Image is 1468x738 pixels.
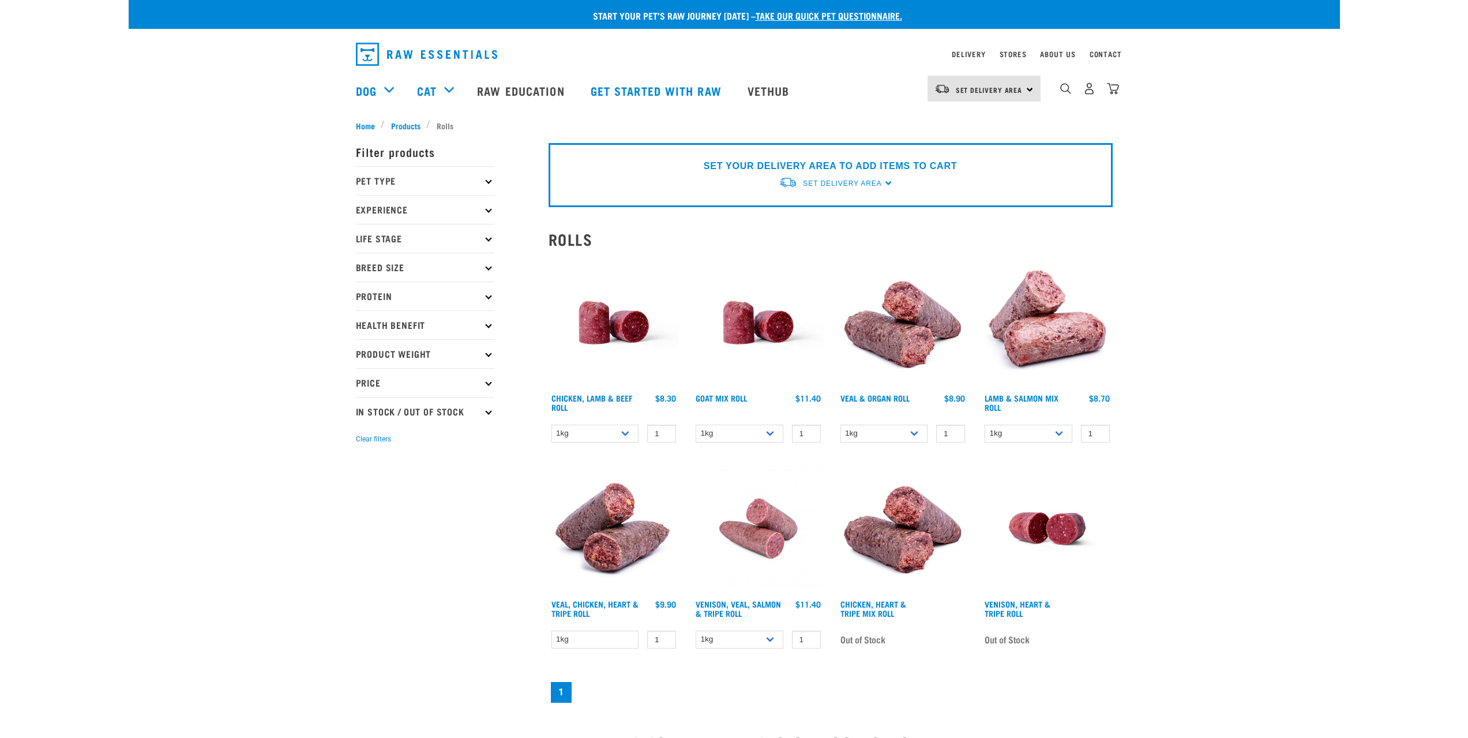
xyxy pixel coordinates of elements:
img: Venison Veal Salmon Tripe 1651 [693,463,824,594]
img: home-icon-1@2x.png [1060,83,1071,94]
img: home-icon@2x.png [1107,83,1119,95]
button: Clear filters [356,434,391,444]
p: Price [356,368,494,397]
span: Set Delivery Area [803,179,881,188]
input: 1 [936,425,965,443]
nav: dropdown navigation [129,68,1340,114]
p: Product Weight [356,339,494,368]
div: $11.40 [795,394,821,403]
p: Filter products [356,137,494,166]
a: Vethub [736,68,804,114]
a: Goat Mix Roll [696,396,747,400]
a: Chicken, Lamb & Beef Roll [551,396,632,409]
img: user.png [1083,83,1095,95]
img: van-moving.png [779,177,797,189]
div: $8.90 [944,394,965,403]
img: Chicken Heart Tripe Roll 01 [838,463,968,594]
p: Pet Type [356,166,494,195]
img: Raw Essentials Chicken Lamb Beef Bulk Minced Raw Dog Food Roll Unwrapped [549,257,679,388]
nav: pagination [549,680,1113,705]
a: Dog [356,82,377,99]
span: Out of Stock [985,631,1030,648]
input: 1 [1081,425,1110,443]
a: Raw Education [465,68,579,114]
input: 1 [647,631,676,649]
h2: Rolls [549,230,1113,248]
a: Chicken, Heart & Tripe Mix Roll [840,602,906,615]
a: Venison, Heart & Tripe Roll [985,602,1050,615]
input: 1 [647,425,676,443]
span: Products [391,119,420,132]
p: Health Benefit [356,310,494,339]
a: About Us [1040,52,1075,56]
div: $9.90 [655,600,676,609]
p: SET YOUR DELIVERY AREA TO ADD ITEMS TO CART [704,159,957,173]
a: Page 1 [551,682,572,703]
a: Products [385,119,426,132]
input: 1 [792,425,821,443]
img: 1261 Lamb Salmon Roll 01 [982,257,1113,388]
a: Get started with Raw [579,68,736,114]
img: van-moving.png [934,84,950,94]
nav: breadcrumbs [356,119,1113,132]
p: Breed Size [356,253,494,282]
a: Contact [1090,52,1122,56]
span: Out of Stock [840,631,885,648]
a: Lamb & Salmon Mix Roll [985,396,1058,409]
p: Experience [356,195,494,224]
a: Veal, Chicken, Heart & Tripe Roll [551,602,639,615]
a: Delivery [952,52,985,56]
div: $8.30 [655,394,676,403]
a: take our quick pet questionnaire. [756,13,902,18]
a: Venison, Veal, Salmon & Tripe Roll [696,602,781,615]
div: $8.70 [1089,394,1110,403]
span: Home [356,119,375,132]
a: Veal & Organ Roll [840,396,910,400]
img: Raw Essentials Venison Heart & Tripe Hypoallergenic Raw Pet Food Bulk Roll Unwrapped [982,463,1113,594]
p: Start your pet’s raw journey [DATE] – [137,9,1349,23]
p: Life Stage [356,224,494,253]
img: Veal Organ Mix Roll 01 [838,257,968,388]
p: Protein [356,282,494,310]
a: Stores [1000,52,1027,56]
img: 1263 Chicken Organ Roll 02 [549,463,679,594]
img: Raw Essentials Chicken Lamb Beef Bulk Minced Raw Dog Food Roll Unwrapped [693,257,824,388]
a: Cat [417,82,437,99]
input: 1 [792,631,821,649]
div: $11.40 [795,600,821,609]
img: Raw Essentials Logo [356,43,497,66]
a: Home [356,119,381,132]
p: In Stock / Out Of Stock [356,397,494,426]
nav: dropdown navigation [347,38,1122,70]
span: Set Delivery Area [956,88,1023,92]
